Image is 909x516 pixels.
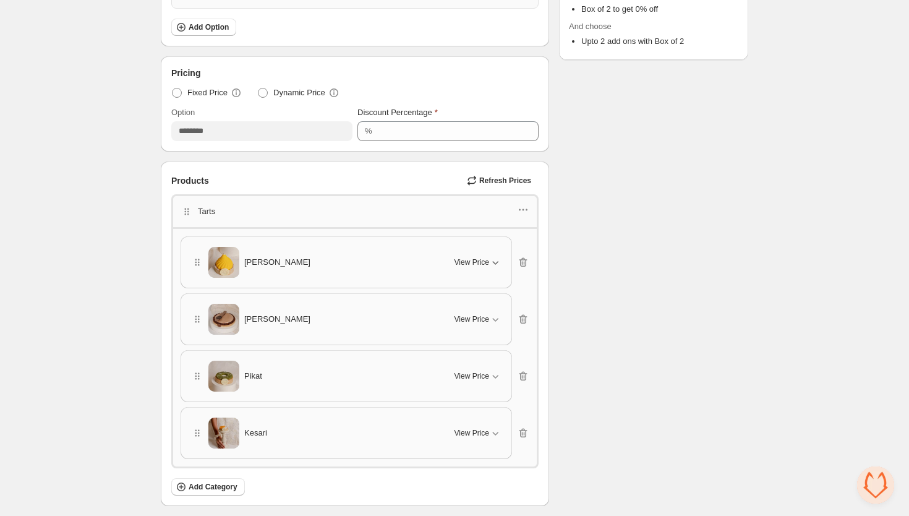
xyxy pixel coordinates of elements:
[171,19,236,36] button: Add Option
[189,22,229,32] span: Add Option
[447,423,509,443] button: View Price
[273,87,325,99] span: Dynamic Price
[208,304,239,335] img: Tamarah
[244,370,262,382] span: Pikat
[357,106,438,119] label: Discount Percentage
[454,371,489,381] span: View Price
[479,176,531,186] span: Refresh Prices
[198,205,215,218] p: Tarts
[244,313,310,325] span: [PERSON_NAME]
[569,20,738,33] span: And choose
[187,87,228,99] span: Fixed Price
[171,106,195,119] label: Option
[171,174,209,187] span: Products
[189,482,237,492] span: Add Category
[447,252,509,272] button: View Price
[447,366,509,386] button: View Price
[454,314,489,324] span: View Price
[581,3,738,15] li: Box of 2 to get 0% off
[447,309,509,329] button: View Price
[244,427,267,439] span: Kesari
[244,256,310,269] span: [PERSON_NAME]
[581,35,738,48] li: Upto 2 add ons with Box of 2
[171,67,200,79] span: Pricing
[365,125,372,137] div: %
[208,247,239,278] img: Modak
[454,428,489,438] span: View Price
[208,418,239,449] img: Kesari
[462,172,539,189] button: Refresh Prices
[857,467,894,504] div: Open chat
[208,361,239,392] img: Pikat
[171,478,245,496] button: Add Category
[454,257,489,267] span: View Price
